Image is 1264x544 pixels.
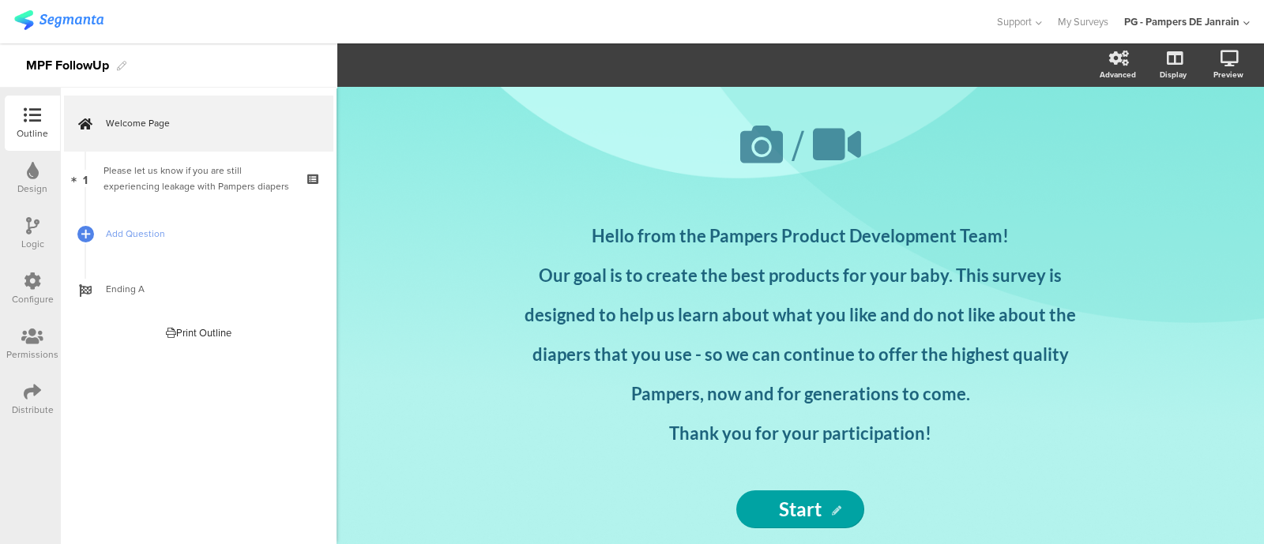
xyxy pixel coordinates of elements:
[1124,14,1240,29] div: PG - Pampers DE Janrain
[17,126,48,141] div: Outline
[792,114,804,177] span: /
[106,115,308,131] span: Welcome Page
[1100,69,1136,81] div: Advanced
[26,53,109,78] div: MPF FollowUp
[525,264,1076,404] span: Our goal is to create the best products for your baby. This survey is designed to help us learn a...
[106,281,308,297] span: Ending A
[669,422,931,444] span: Thank you for your participation!
[14,10,103,30] img: segmanta logo
[6,347,58,362] div: Permissions
[106,226,308,242] span: Add Question
[12,292,54,306] div: Configure
[17,182,47,196] div: Design
[83,170,88,187] span: 1
[736,490,864,528] input: Start
[1213,69,1243,81] div: Preview
[21,237,44,251] div: Logic
[1160,69,1187,81] div: Display
[12,403,54,417] div: Distribute
[592,225,1009,246] span: Hello from the Pampers Product Development Team!
[64,261,333,317] a: Ending A
[64,96,333,151] a: Welcome Page
[103,163,292,194] div: Please let us know if you are still experiencing leakage with Pampers diapers
[166,325,231,340] div: Print Outline
[64,151,333,206] a: 1 Please let us know if you are still experiencing leakage with Pampers diapers
[997,14,1032,29] span: Support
